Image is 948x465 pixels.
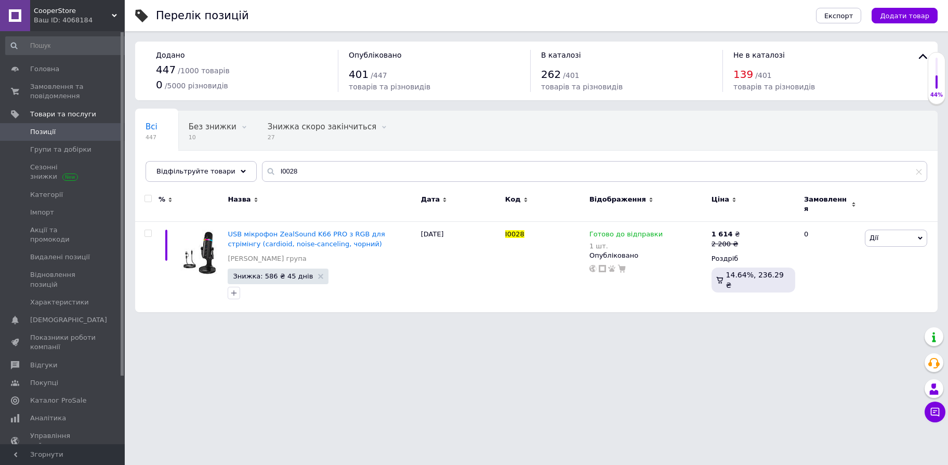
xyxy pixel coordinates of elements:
[189,134,236,141] span: 10
[712,230,733,238] b: 1 614
[5,36,129,55] input: Пошук
[418,222,503,312] div: [DATE]
[349,51,402,59] span: Опубліковано
[156,63,176,76] span: 447
[146,122,157,131] span: Всі
[268,122,376,131] span: Знижка скоро закінчиться
[505,195,521,204] span: Код
[755,71,771,79] span: / 401
[371,71,387,79] span: / 447
[589,242,663,250] div: 1 шт.
[30,253,90,262] span: Видалені позиції
[798,222,862,312] div: 0
[30,333,96,352] span: Показники роботи компанії
[589,195,646,204] span: Відображення
[872,8,938,23] button: Додати товар
[712,230,740,239] div: ₴
[541,51,581,59] span: В каталозі
[712,240,740,249] div: 2 200 ₴
[156,10,249,21] div: Перелік позицій
[733,51,785,59] span: Не в каталозі
[824,12,853,20] span: Експорт
[30,378,58,388] span: Покупці
[349,83,430,91] span: товарів та різновидів
[30,64,59,74] span: Головна
[30,145,91,154] span: Групи та добірки
[421,195,440,204] span: Дата
[589,230,663,241] span: Готово до відправки
[589,251,706,260] div: Опубліковано
[156,78,163,91] span: 0
[30,431,96,450] span: Управління сайтом
[30,208,54,217] span: Імпорт
[146,162,229,171] span: Знижка закінчилась
[30,361,57,370] span: Відгуки
[733,68,753,81] span: 139
[541,68,561,81] span: 262
[34,6,112,16] span: CooperStore
[156,167,235,175] span: Відфільтруйте товари
[30,127,56,137] span: Позиції
[34,16,125,25] div: Ваш ID: 4068184
[712,195,729,204] span: Ціна
[228,195,251,204] span: Назва
[159,195,165,204] span: %
[233,273,313,280] span: Знижка: 586 ₴ 45 днів
[30,82,96,101] span: Замовлення та повідомлення
[30,396,86,405] span: Каталог ProSale
[563,71,579,79] span: / 401
[928,91,945,99] div: 44%
[30,163,96,181] span: Сезонні знижки
[349,68,368,81] span: 401
[146,134,157,141] span: 447
[880,12,929,20] span: Додати товар
[541,83,623,91] span: товарів та різновидів
[870,234,878,242] span: Дії
[228,230,385,247] a: USB мікрофон ZealSound K66 PRO з RGB для стрімінгу (cardioid, noise-canceling, чорний)
[156,51,185,59] span: Додано
[505,230,524,238] span: I0028
[816,8,862,23] button: Експорт
[268,134,376,141] span: 27
[165,82,228,90] span: / 5000 різновидів
[726,271,784,289] span: 14.64%, 236.29 ₴
[178,67,229,75] span: / 1000 товарів
[30,270,96,289] span: Відновлення позицій
[30,110,96,119] span: Товари та послуги
[925,402,945,422] button: Чат з покупцем
[177,230,222,275] img: USB микрофон ZealSound K66 PRO с RGB для стриминга (cardioid, noise-canceling, черный)
[189,122,236,131] span: Без знижки
[30,225,96,244] span: Акції та промокоди
[262,161,927,182] input: Пошук по назві позиції, артикулу і пошуковим запитам
[30,414,66,423] span: Аналітика
[733,83,815,91] span: товарів та різновидів
[228,254,306,263] a: [PERSON_NAME] група
[30,298,89,307] span: Характеристики
[712,254,795,263] div: Роздріб
[30,315,107,325] span: [DEMOGRAPHIC_DATA]
[30,190,63,200] span: Категорії
[804,195,849,214] span: Замовлення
